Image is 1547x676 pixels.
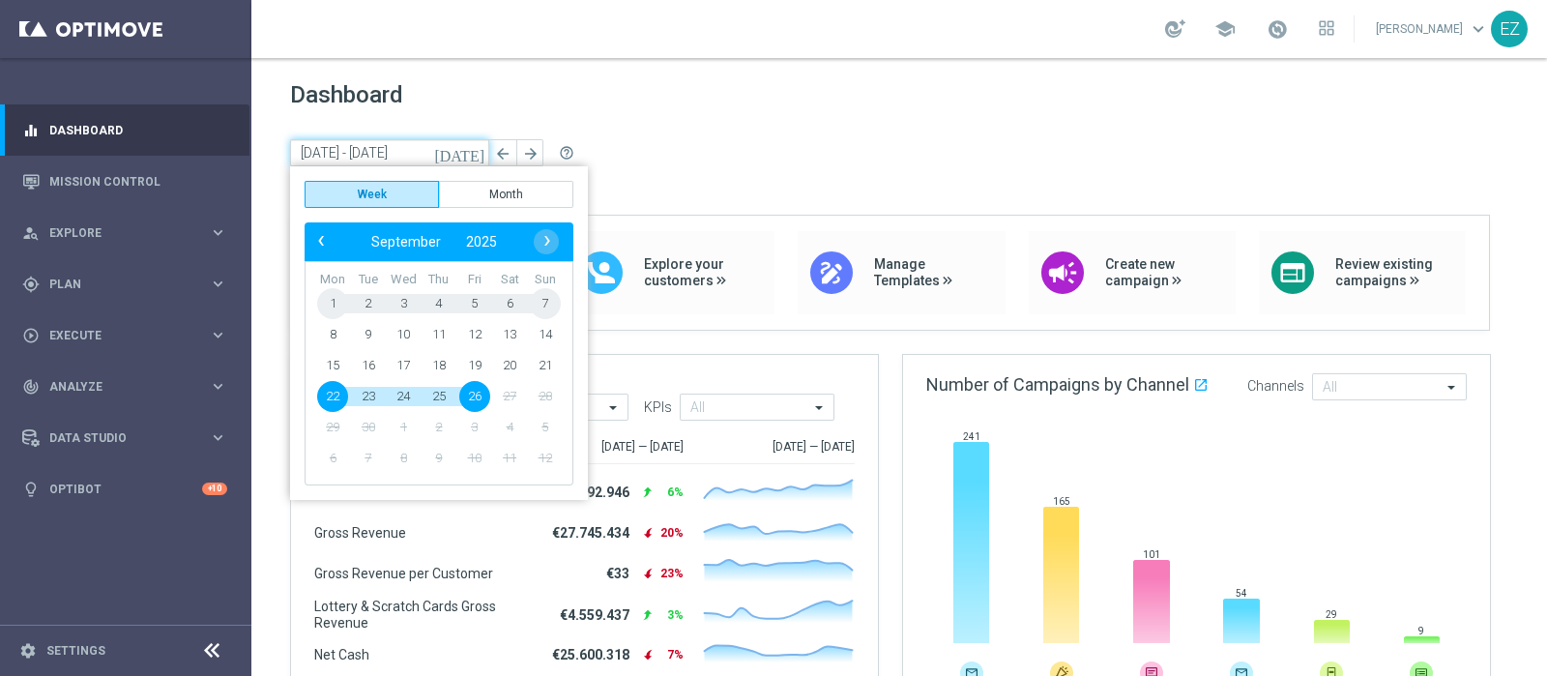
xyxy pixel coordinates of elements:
div: +10 [202,483,227,495]
span: 14 [530,319,561,350]
span: 7 [353,443,384,474]
div: Mission Control [22,156,227,207]
span: 3 [388,288,419,319]
span: 10 [459,443,490,474]
div: EZ [1491,11,1528,47]
span: 1 [317,288,348,319]
i: lightbulb [22,481,40,498]
span: 11 [423,319,454,350]
span: 13 [494,319,525,350]
i: keyboard_arrow_right [209,275,227,293]
a: Optibot [49,463,202,514]
span: 15 [317,350,348,381]
span: 5 [530,412,561,443]
span: 28 [530,381,561,412]
div: Plan [22,276,209,293]
span: 16 [353,350,384,381]
a: Mission Control [49,156,227,207]
i: person_search [22,224,40,242]
div: Data Studio [22,429,209,447]
div: Explore [22,224,209,242]
i: keyboard_arrow_right [209,326,227,344]
i: settings [19,642,37,660]
i: keyboard_arrow_right [209,223,227,242]
span: 17 [388,350,419,381]
button: September [359,229,453,254]
span: school [1214,18,1236,40]
div: equalizer Dashboard [21,123,228,138]
th: weekday [351,272,387,288]
span: 6 [317,443,348,474]
span: 30 [353,412,384,443]
span: Execute [49,330,209,341]
div: person_search Explore keyboard_arrow_right [21,225,228,241]
i: gps_fixed [22,276,40,293]
button: › [534,229,559,254]
th: weekday [527,272,563,288]
span: 21 [530,350,561,381]
span: 22 [317,381,348,412]
span: 12 [530,443,561,474]
span: Data Studio [49,432,209,444]
i: equalizer [22,122,40,139]
span: 24 [388,381,419,412]
span: Analyze [49,381,209,393]
span: 2 [423,412,454,443]
span: 23 [353,381,384,412]
button: track_changes Analyze keyboard_arrow_right [21,379,228,395]
span: keyboard_arrow_down [1468,18,1489,40]
th: weekday [456,272,492,288]
button: lightbulb Optibot +10 [21,482,228,497]
span: › [535,228,560,253]
span: 25 [423,381,454,412]
th: weekday [492,272,528,288]
span: 4 [423,288,454,319]
span: 7 [530,288,561,319]
span: 2 [353,288,384,319]
span: 4 [494,412,525,443]
span: 9 [353,319,384,350]
button: Month [439,181,573,208]
span: 9 [423,443,454,474]
button: play_circle_outline Execute keyboard_arrow_right [21,328,228,343]
div: Analyze [22,378,209,396]
span: Explore [49,227,209,239]
th: weekday [422,272,457,288]
span: 5 [459,288,490,319]
span: 11 [494,443,525,474]
th: weekday [386,272,422,288]
span: 18 [423,350,454,381]
div: Optibot [22,463,227,514]
a: Settings [46,645,105,657]
span: 19 [459,350,490,381]
i: play_circle_outline [22,327,40,344]
span: 3 [459,412,490,443]
i: keyboard_arrow_right [209,377,227,396]
a: [PERSON_NAME]keyboard_arrow_down [1374,15,1491,44]
span: 29 [317,412,348,443]
a: Dashboard [49,104,227,156]
span: 10 [388,319,419,350]
span: 2025 [466,234,497,250]
span: 20 [494,350,525,381]
button: 2025 [453,229,510,254]
button: Data Studio keyboard_arrow_right [21,430,228,446]
span: 8 [388,443,419,474]
div: Dashboard [22,104,227,156]
div: Mission Control [21,174,228,190]
bs-datepicker-navigation-view: ​ ​ ​ [309,229,559,254]
button: gps_fixed Plan keyboard_arrow_right [21,277,228,292]
span: September [371,234,441,250]
span: 12 [459,319,490,350]
span: 26 [459,381,490,412]
bs-daterangepicker-container: calendar [290,166,588,500]
div: Execute [22,327,209,344]
span: ‹ [308,228,334,253]
th: weekday [315,272,351,288]
span: 8 [317,319,348,350]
